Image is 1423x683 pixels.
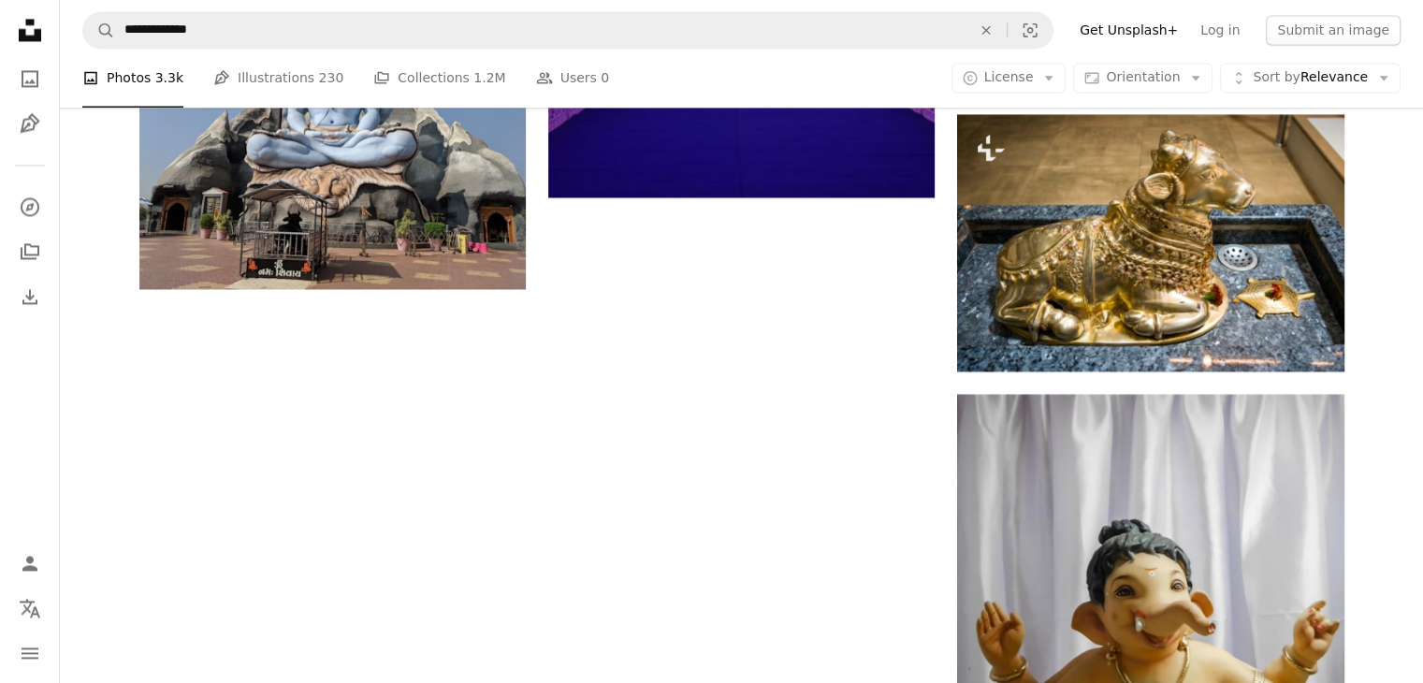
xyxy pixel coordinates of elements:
button: Clear [966,12,1007,48]
form: Find visuals sitewide [82,11,1053,49]
span: Relevance [1253,69,1368,88]
a: a golden dog statue sitting on top of a marble counter [957,234,1343,251]
button: Submit an image [1266,15,1401,45]
span: 0 [601,68,609,89]
a: Get Unsplash+ [1068,15,1189,45]
a: Explore [11,188,49,225]
a: Illustrations [11,105,49,142]
a: Users 0 [536,49,610,109]
button: Orientation [1073,64,1212,94]
button: License [951,64,1067,94]
a: Log in / Sign up [11,545,49,582]
a: Log in [1189,15,1251,45]
a: Photos [11,60,49,97]
img: a golden dog statue sitting on top of a marble counter [957,114,1343,371]
a: Collections [11,233,49,270]
a: Home — Unsplash [11,11,49,52]
span: Orientation [1106,70,1180,85]
span: 230 [319,68,344,89]
span: 1.2M [473,68,505,89]
button: Visual search [1008,12,1053,48]
a: Illustrations 230 [213,49,343,109]
a: Download History [11,278,49,315]
button: Sort byRelevance [1220,64,1401,94]
button: Language [11,589,49,627]
button: Menu [11,634,49,672]
span: License [984,70,1034,85]
span: Sort by [1253,70,1300,85]
a: Collections 1.2M [373,49,505,109]
a: Hindu deity statue [139,135,526,152]
button: Search Unsplash [83,12,115,48]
